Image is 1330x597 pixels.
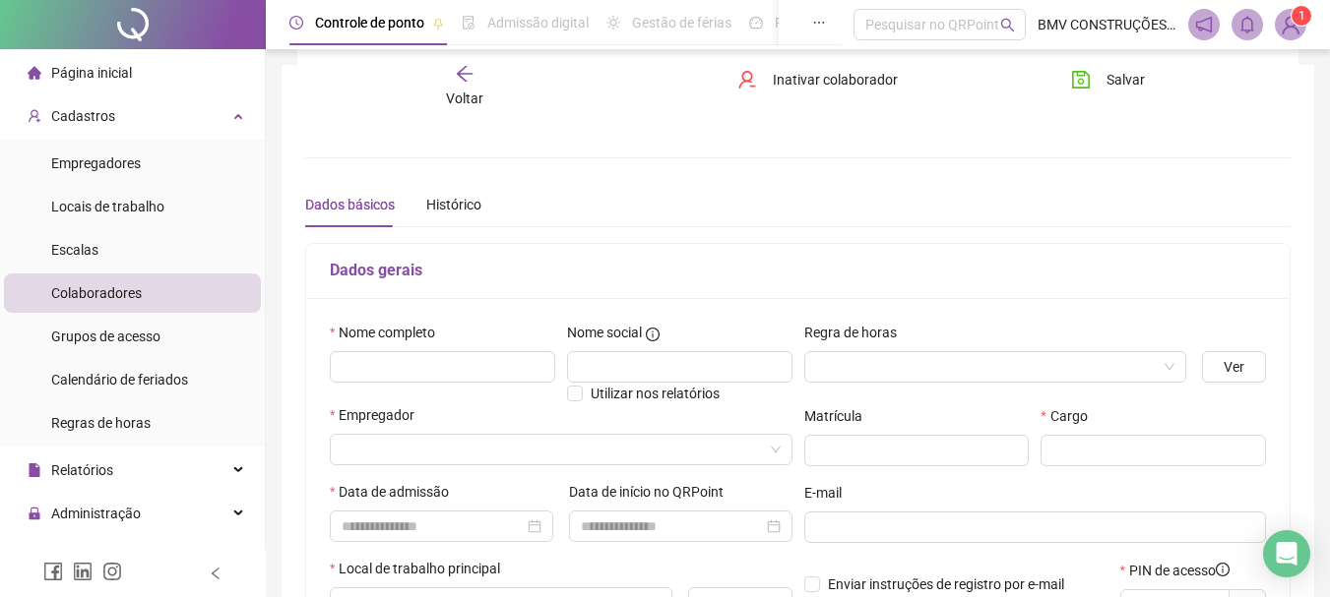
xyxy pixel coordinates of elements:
[1216,563,1230,576] span: info-circle
[51,285,142,301] span: Colaboradores
[1129,560,1230,581] span: PIN de acesso
[289,16,303,30] span: clock-circle
[51,155,141,171] span: Empregadores
[51,549,128,565] span: Exportações
[51,328,160,344] span: Grupos de acesso
[51,372,188,388] span: Calendário de feriados
[28,66,41,80] span: home
[330,481,462,503] label: Data de admissão
[1238,16,1256,33] span: bell
[51,108,115,124] span: Cadastros
[51,415,151,431] span: Regras de horas
[330,322,448,343] label: Nome completo
[1298,9,1305,23] span: 1
[1224,356,1244,378] span: Ver
[330,558,513,579] label: Local de trabalho principal
[51,199,164,214] span: Locais de trabalho
[305,194,395,215] div: Dados básicos
[455,64,475,84] span: arrow-left
[330,404,427,426] label: Empregador
[804,322,910,343] label: Regra de horas
[209,567,222,580] span: left
[646,328,660,341] span: info-circle
[567,322,642,343] span: Nome social
[28,109,41,123] span: user-add
[591,386,720,401] span: Utilizar nos relatórios
[606,16,620,30] span: sun
[773,69,898,90] span: Inativar colaborador
[315,15,424,30] span: Controle de ponto
[632,15,731,30] span: Gestão de férias
[51,65,132,81] span: Página inicial
[1263,530,1310,577] div: Open Intercom Messenger
[51,242,98,258] span: Escalas
[1107,69,1145,90] span: Salvar
[1195,16,1213,33] span: notification
[28,463,41,477] span: file
[1292,6,1311,26] sup: Atualize o seu contato no menu Meus Dados
[1041,405,1100,427] label: Cargo
[462,16,475,30] span: file-done
[102,562,122,581] span: instagram
[828,576,1064,592] span: Enviar instruções de registro por e-mail
[723,64,913,95] button: Inativar colaborador
[487,15,589,30] span: Admissão digital
[1056,64,1160,95] button: Salvar
[51,506,141,521] span: Administração
[569,481,736,503] label: Data de início no QRPoint
[28,507,41,520] span: lock
[737,70,757,90] span: user-delete
[1000,18,1015,32] span: search
[330,259,1266,282] h5: Dados gerais
[804,482,855,504] label: E-mail
[1202,351,1266,383] button: Ver
[73,562,93,581] span: linkedin
[446,90,483,106] span: Voltar
[1038,14,1176,35] span: BMV CONSTRUÇÕES E INCORPORAÇÕES
[804,405,875,427] label: Matrícula
[749,16,763,30] span: dashboard
[432,18,444,30] span: pushpin
[1276,10,1305,39] img: 66634
[1071,70,1091,90] span: save
[43,562,63,581] span: facebook
[775,15,852,30] span: Painel do DP
[812,16,826,30] span: ellipsis
[426,194,481,215] div: Histórico
[51,462,113,478] span: Relatórios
